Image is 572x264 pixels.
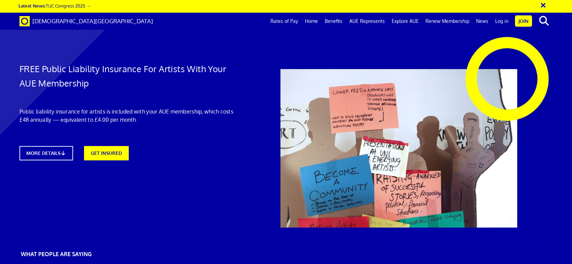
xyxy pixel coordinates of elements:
[533,14,554,28] button: search
[19,62,236,90] h1: FREE Public Liability Insurance For Artists With Your AUE Membership
[32,17,153,25] span: [DEMOGRAPHIC_DATA][GEOGRAPHIC_DATA]
[84,146,129,160] a: GET INSURED
[18,3,46,9] strong: Latest News:
[422,13,473,30] a: Renew Membership
[18,3,91,9] a: Latest News:TUC Congress 2025 →
[515,15,532,27] a: Join
[19,146,73,160] a: MORE DETAILS
[14,13,158,30] a: Brand [DEMOGRAPHIC_DATA][GEOGRAPHIC_DATA]
[321,13,346,30] a: Benefits
[302,13,321,30] a: Home
[19,107,236,124] p: Public liability insurance for artists is included with your AUE membership, which costs £48 annu...
[492,13,512,30] a: Log in
[346,13,388,30] a: AUE Represents
[267,13,302,30] a: Rates of Pay
[388,13,422,30] a: Explore AUE
[473,13,492,30] a: News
